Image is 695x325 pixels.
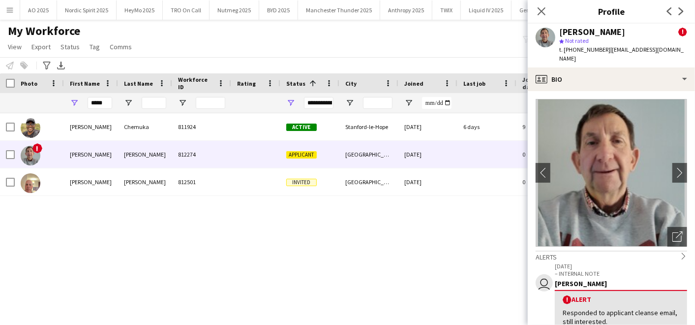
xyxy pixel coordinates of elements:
[565,37,589,44] span: Not rated
[398,168,457,195] div: [DATE]
[555,262,687,270] p: [DATE]
[404,80,423,87] span: Joined
[457,113,516,140] div: 6 days
[142,97,166,109] input: Last Name Filter Input
[512,0,560,20] button: Genesis 2025
[70,80,100,87] span: First Name
[667,227,687,247] div: Open photos pop-in
[398,141,457,168] div: [DATE]
[118,141,172,168] div: [PERSON_NAME]
[4,40,26,53] a: View
[124,98,133,107] button: Open Filter Menu
[70,98,79,107] button: Open Filter Menu
[528,5,695,18] h3: Profile
[298,0,380,20] button: Manchester Thunder 2025
[516,168,580,195] div: 0
[339,168,398,195] div: [GEOGRAPHIC_DATA]
[522,76,563,91] span: Jobs (last 90 days)
[237,80,256,87] span: Rating
[286,179,317,186] span: Invited
[536,99,687,247] img: Crew avatar or photo
[259,0,298,20] button: BYD 2025
[172,168,231,195] div: 812501
[380,0,432,20] button: Anthropy 2025
[21,118,40,138] img: Kevin Chemuka
[463,80,485,87] span: Last job
[559,46,610,53] span: t. [PHONE_NUMBER]
[461,0,512,20] button: Liquid IV 2025
[286,98,295,107] button: Open Filter Menu
[422,97,452,109] input: Joined Filter Input
[536,251,687,261] div: Alerts
[563,295,572,304] span: !
[117,0,163,20] button: HeyMo 2025
[106,40,136,53] a: Comms
[345,80,357,87] span: City
[210,0,259,20] button: Nutmeg 2025
[118,168,172,195] div: [PERSON_NAME]
[432,0,461,20] button: TWIX
[21,80,37,87] span: Photo
[88,97,112,109] input: First Name Filter Input
[286,124,317,131] span: Active
[196,97,225,109] input: Workforce ID Filter Input
[60,42,80,51] span: Status
[64,113,118,140] div: [PERSON_NAME]
[21,173,40,193] img: Kevin Rafferty
[286,80,305,87] span: Status
[8,42,22,51] span: View
[404,98,413,107] button: Open Filter Menu
[563,295,679,304] div: Alert
[178,76,213,91] span: Workforce ID
[528,67,695,91] div: Bio
[678,28,687,36] span: !
[124,80,153,87] span: Last Name
[178,98,187,107] button: Open Filter Menu
[163,0,210,20] button: TRO On Call
[90,42,100,51] span: Tag
[55,60,67,71] app-action-btn: Export XLSX
[31,42,51,51] span: Export
[57,0,117,20] button: Nordic Spirit 2025
[516,141,580,168] div: 0
[559,46,684,62] span: | [EMAIL_ADDRESS][DOMAIN_NAME]
[57,40,84,53] a: Status
[8,24,80,38] span: My Workforce
[516,113,580,140] div: 9
[172,141,231,168] div: 812274
[555,270,687,277] p: – INTERNAL NOTE
[339,113,398,140] div: Stanford-le-Hope
[41,60,53,71] app-action-btn: Advanced filters
[118,113,172,140] div: Chemuka
[172,113,231,140] div: 811924
[339,141,398,168] div: [GEOGRAPHIC_DATA]
[20,0,57,20] button: AO 2025
[21,146,40,165] img: Kevin Milner
[345,98,354,107] button: Open Filter Menu
[363,97,393,109] input: City Filter Input
[286,151,317,159] span: Applicant
[64,141,118,168] div: [PERSON_NAME]
[110,42,132,51] span: Comms
[555,279,687,288] div: [PERSON_NAME]
[32,143,42,153] span: !
[559,28,625,36] div: [PERSON_NAME]
[86,40,104,53] a: Tag
[398,113,457,140] div: [DATE]
[64,168,118,195] div: [PERSON_NAME]
[28,40,55,53] a: Export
